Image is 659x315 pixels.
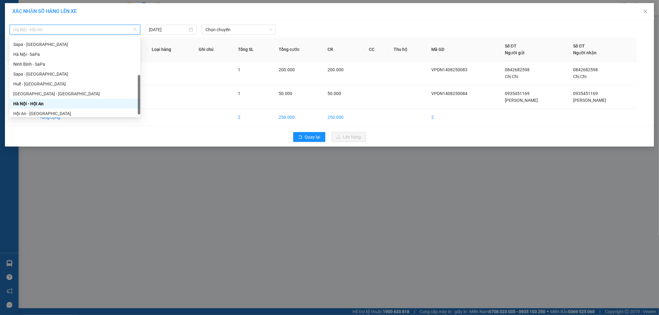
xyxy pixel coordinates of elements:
[573,98,606,103] span: [PERSON_NAME]
[35,109,91,126] td: Tổng cộng
[573,50,597,55] span: Người nhận
[274,38,323,61] th: Tổng cước
[643,9,648,14] span: close
[13,71,137,77] div: Sapa - [GEOGRAPHIC_DATA]
[205,25,272,34] span: Chọn chuyến
[293,132,325,142] button: rollbackQuay lại
[10,89,140,99] div: Hà Nội - Huế
[305,134,320,140] span: Quay lại
[573,67,598,72] span: 0842682598
[6,85,35,109] td: 2
[505,91,530,96] span: 0935451169
[10,109,140,118] div: Hội An - Hà Nội
[194,38,233,61] th: Ghi chú
[505,67,530,72] span: 0842682598
[233,38,274,61] th: Tổng SL
[505,44,517,48] span: Số ĐT
[13,51,137,58] div: Hà Nội - SaPa
[279,67,295,72] span: 200.000
[505,50,525,55] span: Người gửi
[431,67,467,72] span: VPDN1408250083
[6,38,35,61] th: STT
[10,69,140,79] div: Sapa - Huế
[298,135,302,140] span: rollback
[505,74,518,79] span: Chị Chi
[13,41,137,48] div: Sapa - [GEOGRAPHIC_DATA]
[323,38,364,61] th: CR
[389,38,427,61] th: Thu hộ
[431,91,467,96] span: VPDN1408250084
[13,25,137,34] span: Hà Nội - Hội An
[13,61,137,68] div: Ninh Bình - SaPa
[323,109,364,126] td: 250.000
[6,61,35,85] td: 1
[238,91,240,96] span: 1
[10,59,140,69] div: Ninh Bình - SaPa
[364,38,389,61] th: CC
[573,91,598,96] span: 0935451169
[149,26,188,33] input: 14/08/2025
[327,67,344,72] span: 200.000
[147,38,193,61] th: Loại hàng
[10,79,140,89] div: Huế - Hà Nội
[274,109,323,126] td: 250.000
[426,38,500,61] th: Mã GD
[505,98,538,103] span: [PERSON_NAME]
[332,132,366,142] button: uploadLên hàng
[573,74,586,79] span: Chị Chi
[13,110,137,117] div: Hội An - [GEOGRAPHIC_DATA]
[10,99,140,109] div: Hà Nội - Hội An
[13,100,137,107] div: Hà Nội - Hội An
[279,91,292,96] span: 50.000
[238,67,240,72] span: 1
[426,109,500,126] td: 2
[12,8,77,14] span: XÁC NHẬN SỐ HÀNG LÊN XE
[327,91,341,96] span: 50.000
[10,49,140,59] div: Hà Nội - SaPa
[10,39,140,49] div: Sapa - Ninh Bình
[637,3,654,20] button: Close
[573,44,585,48] span: Số ĐT
[13,90,137,97] div: [GEOGRAPHIC_DATA] - [GEOGRAPHIC_DATA]
[233,109,274,126] td: 2
[13,81,137,87] div: Huế - [GEOGRAPHIC_DATA]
